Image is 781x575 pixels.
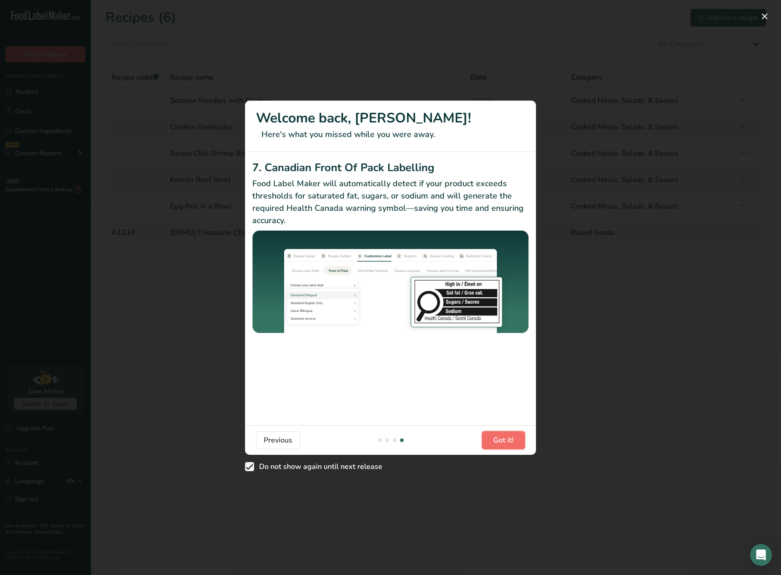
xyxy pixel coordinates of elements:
img: Canadian Front Of Pack Labelling [252,230,529,335]
button: Previous [256,431,300,449]
p: Food Label Maker will automatically detect if your product exceeds thresholds for saturated fat, ... [252,178,529,227]
p: Here's what you missed while you were away. [256,128,525,141]
span: Do not show again until next release [254,462,382,471]
h2: 7. Canadian Front Of Pack Labelling [252,159,529,176]
h1: Welcome back, [PERSON_NAME]! [256,108,525,128]
button: Got it! [482,431,525,449]
div: Open Intercom Messenger [750,544,772,566]
span: Got it! [493,435,514,446]
span: Previous [264,435,292,446]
